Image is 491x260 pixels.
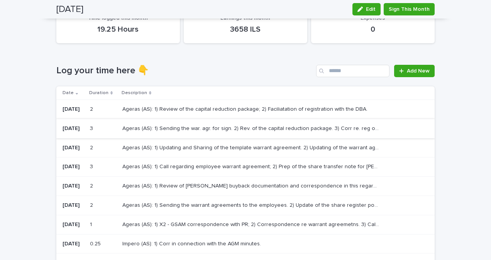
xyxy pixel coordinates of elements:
p: Duration [89,89,108,97]
p: Description [122,89,147,97]
tr: [DATE]22 Ageras (AS): 1) Sending the warrant agreements to the employees. 2) Update of the share ... [56,196,435,215]
tr: [DATE]33 Ageras (AS): 1) Sending the war. agr. for sign. 2) Rev. of the capital reduction package... [56,119,435,138]
p: 2 [90,105,95,113]
p: [DATE] [63,106,84,113]
p: 3 [90,124,95,132]
span: Add New [407,68,430,74]
p: 1 [90,220,93,228]
p: Ageras (AS): 1) Sending the warrant agreements to the employees. 2) Update of the share register ... [122,201,381,209]
p: Date [63,89,74,97]
p: 3 [90,162,95,170]
button: Edit [352,3,381,15]
tr: [DATE]22 Ageras (AS): 1) Updating and Sharing of the template warrant agreement. 2) Updating of t... [56,138,435,157]
tr: [DATE]22 Ageras (AS): 1) Review of the capital reduction package; 2) Faciliatation of registratio... [56,100,435,119]
span: Edit [366,7,376,12]
p: [DATE] [63,183,84,189]
p: Ageras (AS): 1) Updating and Sharing of the template warrant agreement. 2) Updating of the warran... [122,143,381,151]
span: Time logged this month [88,15,148,21]
p: [DATE] [63,145,84,151]
p: Ageras (AS): 1) Review of Ariel buyback documentation and correspondence in this regard. 2) Facil... [122,181,381,189]
p: 19.25 Hours [66,25,171,34]
p: Ageras (AS): 1) Sending the war. agr. for sign. 2) Rev. of the capital reduction package. 3) Corr... [122,124,381,132]
span: Expenses [361,15,385,21]
p: Impero (AS): 1) Corr in connection with the AGM minutes. [122,239,262,247]
tr: [DATE]11 Ageras (AS): 1) X2 - GSAM correspondence with PR; 2) Correspondence re warrant agreemetn... [56,215,435,234]
h1: Log your time here 👇 [56,65,313,76]
p: [DATE] [63,241,84,247]
p: Ageras (AS): 1) X2 - GSAM correspondence with PR; 2) Correspondence re warrant agreemetns. 3) Cal... [122,220,381,228]
button: Sign This Month [384,3,435,15]
tr: [DATE]0.250.25 Impero (AS): 1) Corr in connection with the AGM minutes.Impero (AS): 1) Corr in co... [56,234,435,253]
a: Add New [394,65,435,77]
p: [DATE] [63,164,84,170]
p: 2 [90,181,95,189]
tr: [DATE]33 Ageras (AS): 1) Call regarding employee warrant agreement; 2) Prep of the share transfer... [56,157,435,177]
span: Earnings this month [220,15,270,21]
tr: [DATE]22 Ageras (AS): 1) Review of [PERSON_NAME] buyback documentation and correspondence in this... [56,177,435,196]
p: 0 [320,25,425,34]
p: 2 [90,143,95,151]
h2: [DATE] [56,4,83,15]
span: Sign This Month [389,5,430,13]
p: 0.25 [90,239,102,247]
p: [DATE] [63,125,84,132]
p: Ageras (AS): 1) Review of the capital reduction package; 2) Faciliatation of registration with th... [122,105,369,113]
p: Ageras (AS): 1) Call regarding employee warrant agreement; 2) Prep of the share transfer note for... [122,162,381,170]
p: [DATE] [63,202,84,209]
p: [DATE] [63,221,84,228]
p: 2 [90,201,95,209]
input: Search [316,65,389,77]
p: 3658 ILS [193,25,298,34]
